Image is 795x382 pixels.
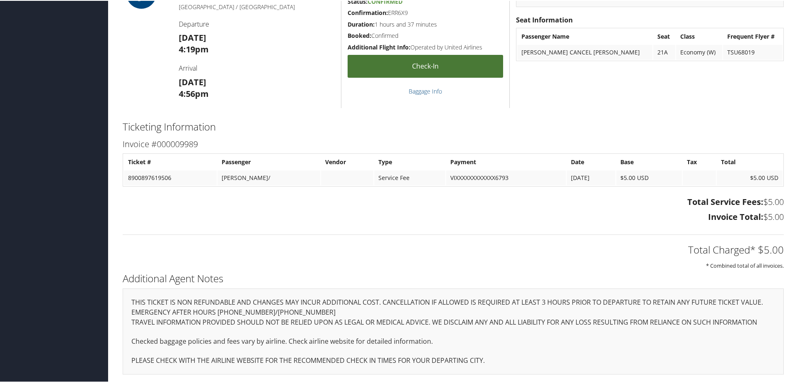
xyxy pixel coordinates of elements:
th: Passenger [217,154,320,169]
h4: Departure [179,19,335,28]
h5: [GEOGRAPHIC_DATA] / [GEOGRAPHIC_DATA] [179,2,335,10]
small: * Combined total of all invoices. [706,261,784,269]
a: Baggage Info [409,86,442,94]
td: [PERSON_NAME]/ [217,170,320,185]
strong: [DATE] [179,76,206,87]
h5: Confirmed [348,31,503,39]
th: Tax [683,154,716,169]
h5: 1 hours and 37 minutes [348,20,503,28]
strong: Total Service Fees: [687,195,763,207]
td: 8900897619506 [124,170,217,185]
th: Seat [653,28,675,43]
th: Frequent Flyer # [723,28,783,43]
strong: Invoice Total: [708,210,763,222]
td: Economy (W) [676,44,723,59]
strong: 4:19pm [179,43,209,54]
a: Check-in [348,54,503,77]
td: VIXXXXXXXXXXXX6793 [446,170,566,185]
h4: Arrival [179,63,335,72]
div: THIS TICKET IS NON REFUNDABLE AND CHANGES MAY INCUR ADDITIONAL COST. CANCELLATION IF ALLOWED IS R... [123,288,784,374]
th: Base [616,154,682,169]
strong: [DATE] [179,31,206,42]
td: $5.00 USD [717,170,783,185]
td: $5.00 USD [616,170,682,185]
h5: Operated by United Airlines [348,42,503,51]
th: Class [676,28,723,43]
td: [PERSON_NAME] CANCEL [PERSON_NAME] [517,44,652,59]
th: Total [717,154,783,169]
h2: Total Charged* $5.00 [123,242,784,256]
strong: Seat Information [516,15,573,24]
h5: ERR6X9 [348,8,503,16]
th: Date [567,154,615,169]
th: Ticket # [124,154,217,169]
th: Payment [446,154,566,169]
p: Checked baggage policies and fees vary by airline. Check airline website for detailed information. [131,335,775,346]
th: Vendor [321,154,373,169]
strong: Additional Flight Info: [348,42,410,50]
strong: Confirmation: [348,8,388,16]
p: TRAVEL INFORMATION PROVIDED SHOULD NOT BE RELIED UPON AS LEGAL OR MEDICAL ADVICE. WE DISCLAIM ANY... [131,316,775,327]
td: Service Fee [374,170,445,185]
th: Passenger Name [517,28,652,43]
th: Type [374,154,445,169]
h3: Invoice #000009989 [123,138,784,149]
td: [DATE] [567,170,615,185]
h3: $5.00 [123,195,784,207]
strong: Duration: [348,20,375,27]
td: 21A [653,44,675,59]
h2: Ticketing Information [123,119,784,133]
h2: Additional Agent Notes [123,271,784,285]
h3: $5.00 [123,210,784,222]
td: TSU68019 [723,44,783,59]
p: PLEASE CHECK WITH THE AIRLINE WEBSITE FOR THE RECOMMENDED CHECK IN TIMES FOR YOUR DEPARTING CITY. [131,355,775,365]
strong: 4:56pm [179,87,209,99]
strong: Booked: [348,31,371,39]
